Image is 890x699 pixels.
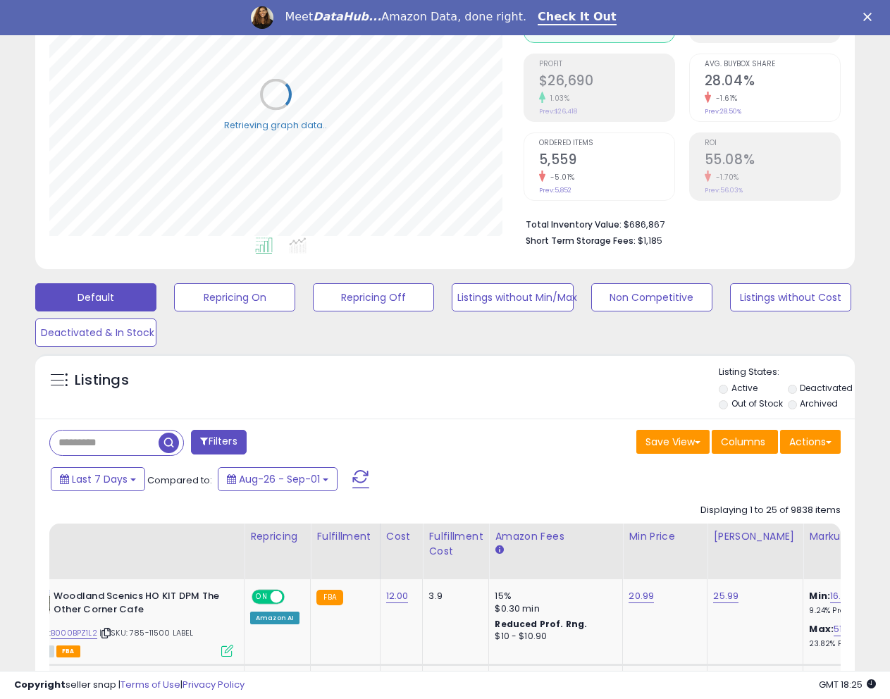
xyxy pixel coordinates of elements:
small: Prev: 28.50% [705,107,741,116]
div: Close [863,13,877,21]
span: FBA [56,645,80,657]
button: Listings without Min/Max [452,283,573,311]
div: Fulfillment [316,529,373,544]
small: -1.61% [711,93,738,104]
div: Amazon Fees [495,529,617,544]
span: Profit [539,61,674,68]
button: Actions [780,430,841,454]
span: OFF [283,591,305,603]
a: Privacy Policy [183,678,245,691]
button: Aug-26 - Sep-01 [218,467,338,491]
h2: 5,559 [539,151,674,171]
label: Deactivated [800,382,853,394]
button: Last 7 Days [51,467,145,491]
span: Ordered Items [539,140,674,147]
span: $1,185 [638,234,662,247]
a: 51.58 [834,622,856,636]
button: Deactivated & In Stock [35,318,156,347]
strong: Copyright [14,678,66,691]
span: Avg. Buybox Share [705,61,840,68]
span: Columns [721,435,765,449]
div: Title [18,529,238,544]
small: Prev: 5,852 [539,186,571,194]
div: Fulfillment Cost [428,529,483,559]
a: 16.17 [830,589,849,603]
b: Total Inventory Value: [526,218,622,230]
b: Reduced Prof. Rng. [495,618,587,630]
div: [PERSON_NAME] [713,529,797,544]
a: 12.00 [386,589,409,603]
small: Prev: 56.03% [705,186,743,194]
div: $0.30 min [495,602,612,615]
div: Repricing [250,529,304,544]
button: Repricing On [174,283,295,311]
a: 20.99 [629,589,654,603]
span: Aug-26 - Sep-01 [239,472,320,486]
span: ROI [705,140,840,147]
a: Terms of Use [120,678,180,691]
b: Min: [809,589,830,602]
div: Displaying 1 to 25 of 9838 items [700,504,841,517]
span: 2025-09-9 18:25 GMT [819,678,876,691]
h2: $26,690 [539,73,674,92]
button: Non Competitive [591,283,712,311]
div: Cost [386,529,417,544]
div: Retrieving graph data.. [224,118,327,131]
h2: 55.08% [705,151,840,171]
button: Default [35,283,156,311]
button: Repricing Off [313,283,434,311]
div: 3.9 [428,590,478,602]
small: -1.70% [711,172,739,183]
div: 15% [495,590,612,602]
label: Archived [800,397,838,409]
div: Meet Amazon Data, done right. [285,10,526,24]
b: Max: [809,622,834,636]
button: Save View [636,430,710,454]
button: Listings without Cost [730,283,851,311]
b: Woodland Scenics HO KIT DPM The Other Corner Cafe [54,590,225,619]
small: FBA [316,590,342,605]
button: Columns [712,430,778,454]
label: Out of Stock [731,397,783,409]
h2: 28.04% [705,73,840,92]
li: $686,867 [526,215,830,232]
b: Short Term Storage Fees: [526,235,636,247]
a: Check It Out [538,10,617,25]
div: seller snap | | [14,679,245,692]
a: 25.99 [713,589,738,603]
p: Listing States: [719,366,855,379]
a: B000BPZ1L2 [51,627,97,639]
img: Profile image for Georgie [251,6,273,29]
button: Filters [191,430,246,454]
div: ASIN: [22,590,233,655]
div: Min Price [629,529,701,544]
span: ON [253,591,271,603]
span: Compared to: [147,474,212,487]
span: Last 7 Days [72,472,128,486]
i: DataHub... [313,10,381,23]
small: 1.03% [545,93,570,104]
small: -5.01% [545,172,575,183]
h5: Listings [75,371,129,390]
div: $10 - $10.90 [495,631,612,643]
small: Prev: $26,418 [539,107,577,116]
label: Active [731,382,758,394]
div: Amazon AI [250,612,299,624]
small: Amazon Fees. [495,544,503,557]
span: | SKU: 785-11500 LABEL [99,627,194,638]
